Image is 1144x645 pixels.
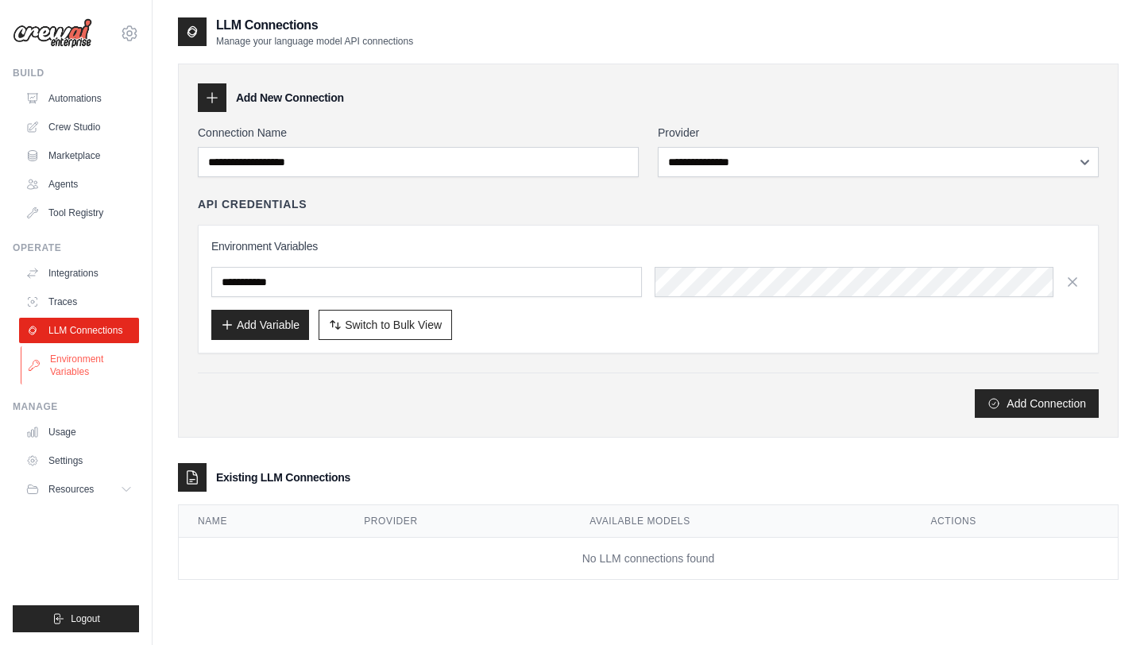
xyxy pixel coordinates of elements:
[179,505,345,538] th: Name
[13,605,139,632] button: Logout
[198,196,307,212] h4: API Credentials
[658,125,1099,141] label: Provider
[19,318,139,343] a: LLM Connections
[19,114,139,140] a: Crew Studio
[13,67,139,79] div: Build
[13,241,139,254] div: Operate
[21,346,141,384] a: Environment Variables
[211,238,1085,254] h3: Environment Variables
[48,483,94,496] span: Resources
[216,35,413,48] p: Manage your language model API connections
[236,90,344,106] h3: Add New Connection
[19,86,139,111] a: Automations
[19,448,139,473] a: Settings
[975,389,1099,418] button: Add Connection
[19,172,139,197] a: Agents
[216,16,413,35] h2: LLM Connections
[345,505,570,538] th: Provider
[13,400,139,413] div: Manage
[19,419,139,445] a: Usage
[19,200,139,226] a: Tool Registry
[345,317,442,333] span: Switch to Bulk View
[19,477,139,502] button: Resources
[13,18,92,48] img: Logo
[216,469,350,485] h3: Existing LLM Connections
[19,289,139,315] a: Traces
[319,310,452,340] button: Switch to Bulk View
[911,505,1118,538] th: Actions
[211,310,309,340] button: Add Variable
[19,143,139,168] a: Marketplace
[179,538,1118,580] td: No LLM connections found
[570,505,911,538] th: Available Models
[19,261,139,286] a: Integrations
[71,612,100,625] span: Logout
[198,125,639,141] label: Connection Name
